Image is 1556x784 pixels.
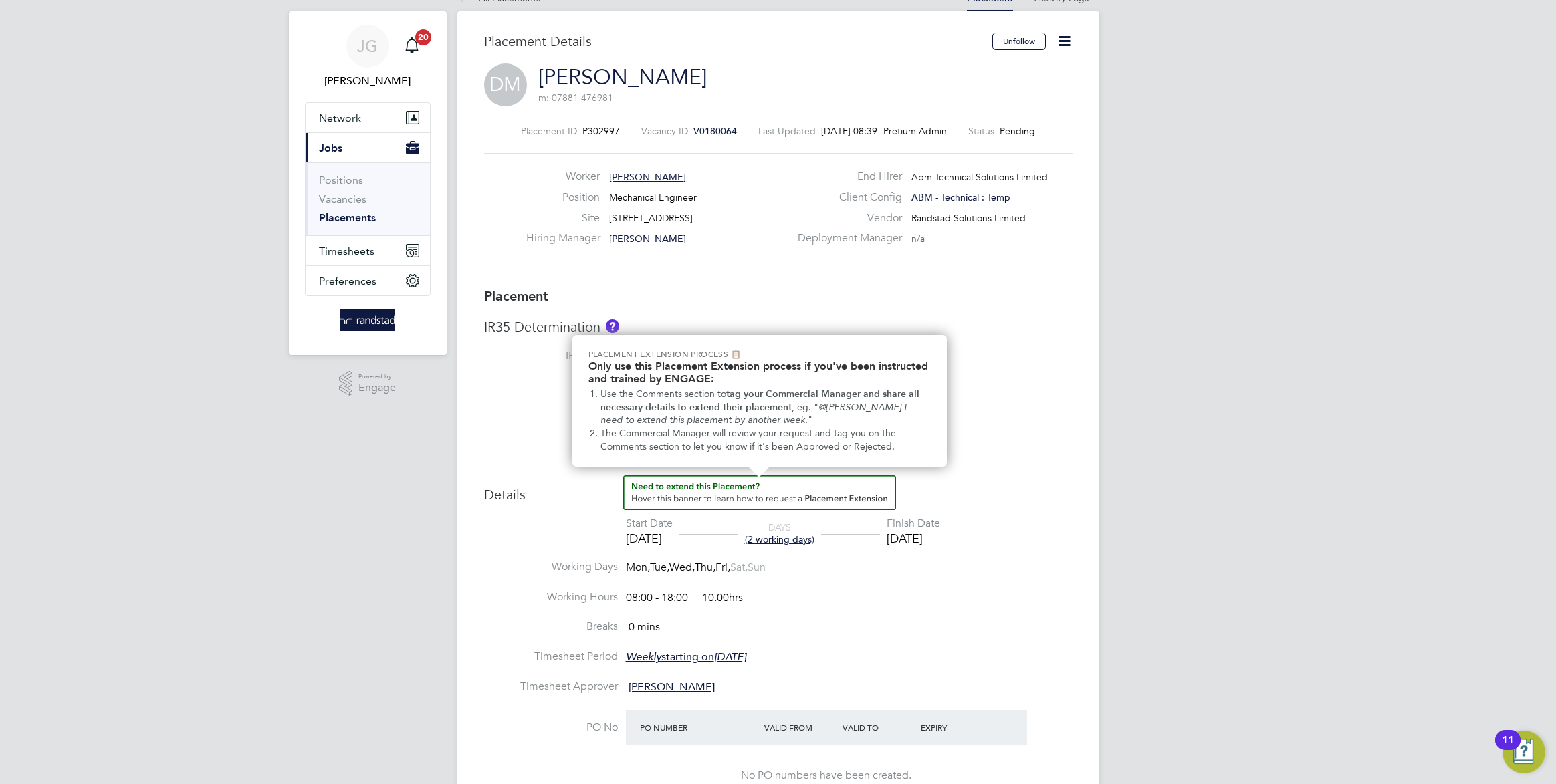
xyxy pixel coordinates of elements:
[626,561,650,574] span: Mon,
[808,414,812,426] span: "
[484,475,1073,503] h3: Details
[639,769,1014,783] div: No PO numbers have been created.
[526,170,600,184] label: Worker
[623,475,896,510] button: How to extend a Placement?
[289,11,447,355] nav: Main navigation
[790,190,902,205] label: Client Config
[606,319,619,333] button: About IR35
[484,650,618,664] label: Timesheet Period
[748,561,766,574] span: Sun
[358,371,396,382] span: Powered by
[340,309,395,331] img: randstad-logo-retina.png
[730,561,748,574] span: Sat,
[484,349,618,363] label: IR35 Status
[911,233,925,245] span: n/a
[626,517,673,531] div: Start Date
[790,211,902,225] label: Vendor
[484,680,618,694] label: Timesheet Approver
[609,171,686,183] span: [PERSON_NAME]
[911,191,1010,203] span: ABM - Technical : Temp
[641,125,688,137] label: Vacancy ID
[484,392,618,406] label: IR35 Risk
[538,64,707,90] a: [PERSON_NAME]
[968,125,994,137] label: Status
[526,231,600,245] label: Hiring Manager
[484,620,618,634] label: Breaks
[600,388,922,413] strong: tag your Commercial Manager and share all necessary details to extend their placement
[790,170,902,184] label: End Hirer
[526,211,600,225] label: Site
[319,275,376,287] span: Preferences
[887,517,940,531] div: Finish Date
[538,92,613,104] span: m: 07881 476981
[484,33,982,50] h3: Placement Details
[917,715,996,739] div: Expiry
[911,171,1048,183] span: Abm Technical Solutions Limited
[415,29,431,45] span: 20
[319,211,376,224] a: Placements
[792,402,818,413] span: , eg. "
[305,73,431,89] span: Jack Gregory
[738,521,821,545] div: DAYS
[358,382,396,394] span: Engage
[629,680,715,694] span: [PERSON_NAME]
[1000,125,1035,137] span: Pending
[911,212,1026,224] span: Randstad Solutions Limited
[761,715,839,739] div: Valid From
[484,288,548,304] b: Placement
[669,561,695,574] span: Wed,
[600,427,931,453] li: The Commercial Manager will review your request and tag you on the Comments section to let you kn...
[526,190,600,205] label: Position
[609,212,693,224] span: [STREET_ADDRESS]
[637,715,762,739] div: PO Number
[992,33,1046,50] button: Unfollow
[790,231,902,245] label: Deployment Manager
[693,125,737,137] span: V0180064
[572,335,947,467] div: Need to extend this Placement? Hover this banner.
[626,650,661,664] em: Weekly
[745,533,814,545] span: (2 working days)
[484,560,618,574] label: Working Days
[650,561,669,574] span: Tue,
[305,25,431,89] a: Go to account details
[758,125,816,137] label: Last Updated
[357,37,378,55] span: JG
[629,620,660,634] span: 0 mins
[883,125,947,137] span: Pretium Admin
[484,63,527,106] span: DM
[319,174,363,186] a: Positions
[588,348,931,360] p: Placement Extension Process 📋
[626,591,743,605] div: 08:00 - 18:00
[319,142,342,154] span: Jobs
[484,590,618,604] label: Working Hours
[582,125,620,137] span: P302997
[305,309,431,331] a: Go to home page
[609,191,697,203] span: Mechanical Engineer
[600,402,909,426] em: @[PERSON_NAME] I need to extend this placement by another week.
[887,531,940,546] div: [DATE]
[695,561,715,574] span: Thu,
[319,112,361,124] span: Network
[626,650,746,664] span: starting on
[588,360,931,385] h2: Only use this Placement Extension process if you've been instructed and trained by ENGAGE:
[600,388,726,400] span: Use the Comments section to
[695,591,743,604] span: 10.00hrs
[484,721,618,735] label: PO No
[1502,740,1514,757] div: 11
[715,561,730,574] span: Fri,
[319,192,366,205] a: Vacancies
[626,531,673,546] div: [DATE]
[714,650,746,664] em: [DATE]
[821,125,883,137] span: [DATE] 08:39 -
[1503,731,1545,773] button: Open Resource Center, 11 new notifications
[319,245,374,257] span: Timesheets
[484,318,1073,336] h3: IR35 Determination
[839,715,917,739] div: Valid To
[609,233,686,245] span: [PERSON_NAME]
[521,125,577,137] label: Placement ID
